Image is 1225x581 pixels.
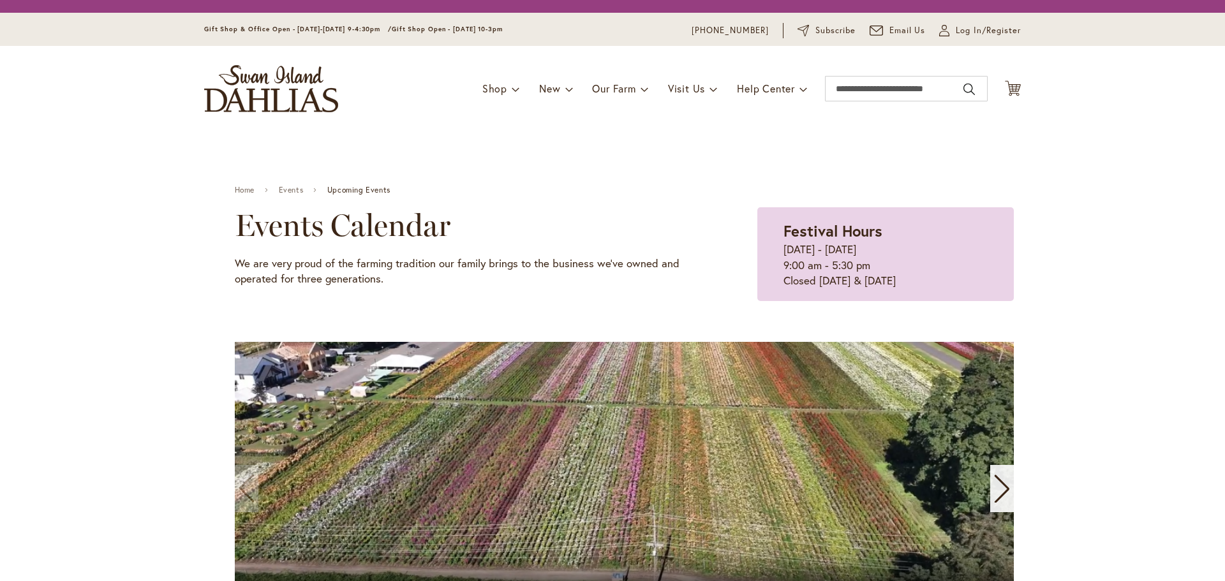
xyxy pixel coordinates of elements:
[939,24,1021,37] a: Log In/Register
[539,82,560,95] span: New
[235,186,255,195] a: Home
[668,82,705,95] span: Visit Us
[692,24,769,37] a: [PHONE_NUMBER]
[956,24,1021,37] span: Log In/Register
[963,79,975,99] button: Search
[392,25,503,33] span: Gift Shop Open - [DATE] 10-3pm
[204,25,392,33] span: Gift Shop & Office Open - [DATE]-[DATE] 9-4:30pm /
[327,186,390,195] span: Upcoming Events
[204,65,338,112] a: store logo
[235,207,694,243] h2: Events Calendar
[870,24,926,37] a: Email Us
[279,186,304,195] a: Events
[815,24,856,37] span: Subscribe
[783,242,988,288] p: [DATE] - [DATE] 9:00 am - 5:30 pm Closed [DATE] & [DATE]
[235,256,694,287] p: We are very proud of the farming tradition our family brings to the business we've owned and oper...
[482,82,507,95] span: Shop
[889,24,926,37] span: Email Us
[783,221,882,241] strong: Festival Hours
[592,82,635,95] span: Our Farm
[798,24,856,37] a: Subscribe
[737,82,795,95] span: Help Center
